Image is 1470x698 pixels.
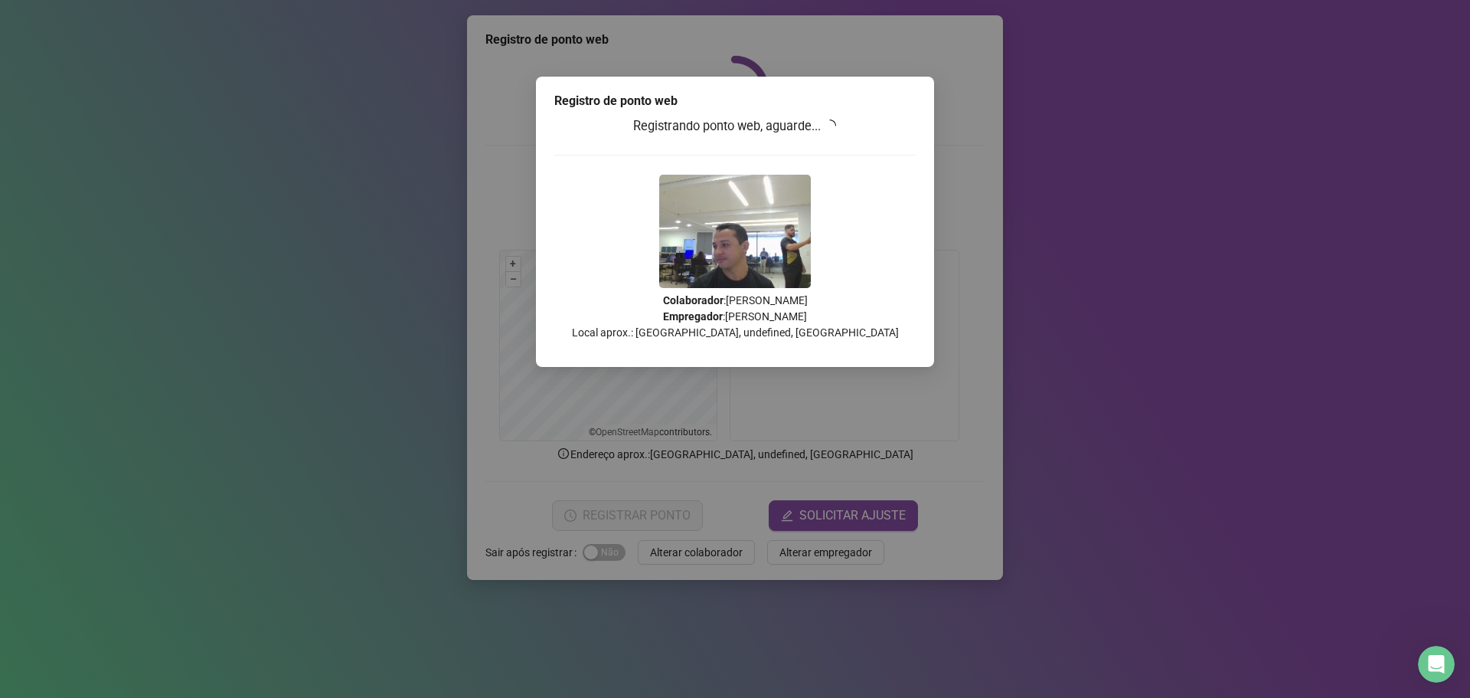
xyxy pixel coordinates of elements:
img: 2Q== [659,175,811,288]
h3: Registrando ponto web, aguarde... [554,116,916,136]
iframe: Intercom live chat [1418,646,1455,683]
strong: Colaborador [663,294,724,306]
strong: Empregador [663,310,723,323]
span: loading [822,116,839,134]
p: : [PERSON_NAME] : [PERSON_NAME] Local aprox.: [GEOGRAPHIC_DATA], undefined, [GEOGRAPHIC_DATA] [554,293,916,341]
div: Registro de ponto web [554,92,916,110]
